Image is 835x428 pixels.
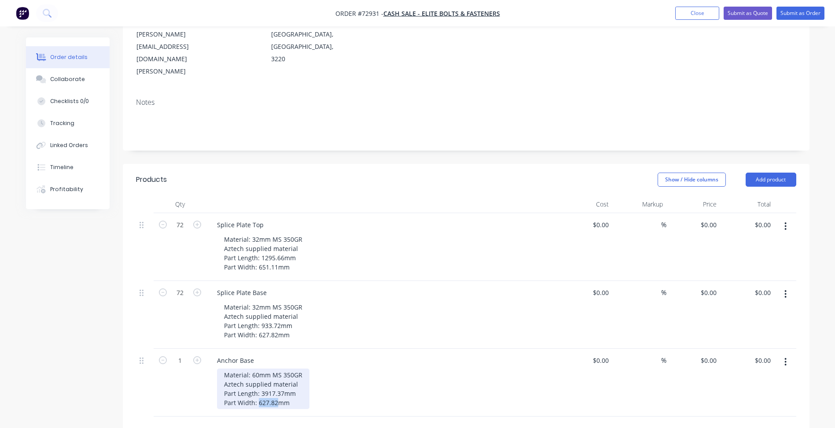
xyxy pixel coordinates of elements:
[612,196,666,213] div: Markup
[658,173,726,187] button: Show / Hide columns
[50,141,88,149] div: Linked Orders
[16,7,29,20] img: Factory
[154,196,206,213] div: Qty
[271,16,344,65] div: [GEOGRAPHIC_DATA], [GEOGRAPHIC_DATA], [GEOGRAPHIC_DATA], 3220
[217,301,309,341] div: Material: 32mm MS 350GR Aztech supplied material Part Length: 933.72mm Part Width: 627.82mm
[666,196,721,213] div: Price
[661,220,666,230] span: %
[136,174,167,185] div: Products
[724,7,772,20] button: Submit as Quote
[661,288,666,298] span: %
[776,7,824,20] button: Submit as Order
[335,9,383,18] span: Order #72931 -
[26,178,110,200] button: Profitability
[210,354,261,367] div: Anchor Base
[383,9,500,18] a: Cash Sale - Elite Bolts & Fasteners
[26,134,110,156] button: Linked Orders
[50,119,74,127] div: Tracking
[26,112,110,134] button: Tracking
[675,7,719,20] button: Close
[26,90,110,112] button: Checklists 0/0
[661,355,666,365] span: %
[136,28,210,77] div: [PERSON_NAME][EMAIL_ADDRESS][DOMAIN_NAME][PERSON_NAME]
[210,286,274,299] div: Splice Plate Base
[559,196,613,213] div: Cost
[217,369,309,409] div: Material: 60mm MS 350GR Aztech supplied material Part Length: 3917.37mm Part Width: 627.82mm
[746,173,796,187] button: Add product
[50,53,88,61] div: Order details
[50,97,89,105] div: Checklists 0/0
[50,75,85,83] div: Collaborate
[50,185,83,193] div: Profitability
[26,46,110,68] button: Order details
[210,218,271,231] div: Splice Plate Top
[217,233,309,273] div: Material: 32mm MS 350GR Aztech supplied material Part Length: 1295.66mm Part Width: 651.11mm
[26,156,110,178] button: Timeline
[50,163,74,171] div: Timeline
[720,196,774,213] div: Total
[136,98,796,107] div: Notes
[26,68,110,90] button: Collaborate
